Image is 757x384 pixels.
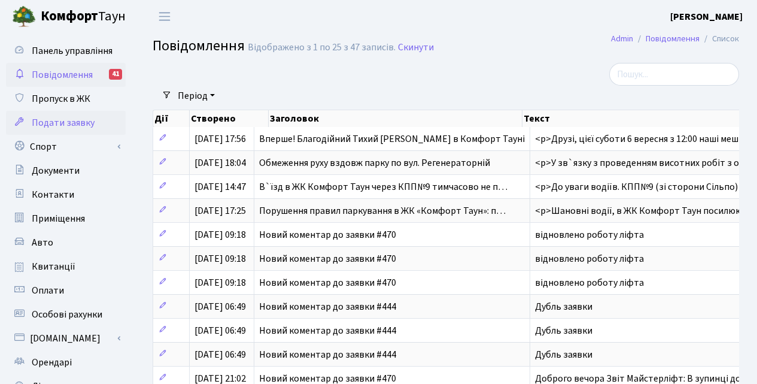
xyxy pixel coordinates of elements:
span: Панель управління [32,44,113,58]
a: Особові рахунки [6,303,126,326]
a: Спорт [6,135,126,159]
span: Повідомлення [32,68,93,81]
span: Контакти [32,188,74,201]
a: Орендарі [6,350,126,374]
span: Порушення правил паркування в ЖК «Комфорт Таун»: п… [259,204,506,217]
span: [DATE] 17:25 [194,204,246,217]
a: Повідомлення [646,32,700,45]
a: Скинути [398,42,434,53]
span: Новий коментар до заявки #444 [259,324,396,337]
a: Документи [6,159,126,183]
span: [DATE] 09:18 [194,276,246,289]
span: Документи [32,164,80,177]
a: Контакти [6,183,126,207]
th: Створено [190,110,269,127]
a: Повідомлення41 [6,63,126,87]
b: [PERSON_NAME] [670,10,743,23]
span: Новий коментар до заявки #470 [259,276,396,289]
b: Комфорт [41,7,98,26]
span: Новий коментар до заявки #470 [259,252,396,265]
span: Подати заявку [32,116,95,129]
a: [DOMAIN_NAME] [6,326,126,350]
span: Дубль заявки [535,348,592,361]
input: Пошук... [609,63,739,86]
a: Авто [6,231,126,255]
span: Квитанції [32,260,75,273]
span: Новий коментар до заявки #470 [259,228,396,241]
span: Новий коментар до заявки #444 [259,348,396,361]
a: Приміщення [6,207,126,231]
span: Дубль заявки [535,324,592,337]
nav: breadcrumb [593,26,757,52]
span: [DATE] 14:47 [194,180,246,193]
span: Приміщення [32,212,85,225]
span: [DATE] 06:49 [194,324,246,337]
span: [DATE] 06:49 [194,348,246,361]
a: [PERSON_NAME] [670,10,743,24]
span: Оплати [32,284,64,297]
span: Пропуск в ЖК [32,92,90,105]
a: Період [173,86,220,106]
img: logo.png [12,5,36,29]
a: Admin [611,32,633,45]
span: Вперше! Благодійний Тихий [PERSON_NAME] в Комфорт Тауні [259,132,525,146]
th: Дії [153,110,190,127]
span: [DATE] 09:18 [194,228,246,241]
a: Квитанції [6,255,126,279]
span: відновлено роботу ліфта [535,228,644,241]
th: Заголовок [269,110,522,127]
a: Пропуск в ЖК [6,87,126,111]
span: [DATE] 09:18 [194,252,246,265]
span: Орендарі [32,356,72,369]
a: Оплати [6,279,126,303]
span: [DATE] 18:04 [194,156,246,170]
span: Таун [41,7,126,27]
span: Дубль заявки [535,300,592,313]
span: Новий коментар до заявки #444 [259,300,396,313]
span: Повідомлення [153,35,245,56]
span: відновлено роботу ліфта [535,276,644,289]
span: Авто [32,236,53,249]
a: Подати заявку [6,111,126,135]
span: Особові рахунки [32,308,102,321]
div: 41 [109,69,122,80]
div: Відображено з 1 по 25 з 47 записів. [248,42,396,53]
span: Обмеження руху вздовж парку по вул. Регенераторній [259,156,490,170]
span: [DATE] 17:56 [194,132,246,146]
span: відновлено роботу ліфта [535,252,644,265]
a: Панель управління [6,39,126,63]
button: Переключити навігацію [150,7,180,26]
li: Список [700,32,739,46]
span: [DATE] 06:49 [194,300,246,313]
span: В`їзд в ЖК Комфорт Таун через КПП№9 тимчасово не п… [259,180,507,193]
